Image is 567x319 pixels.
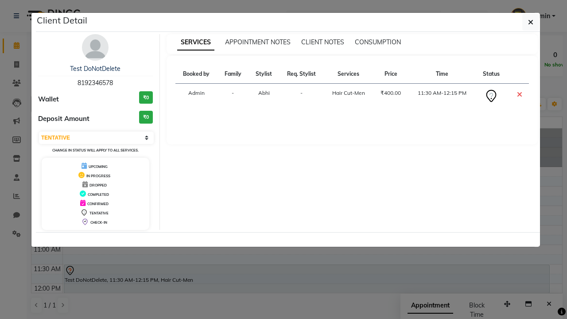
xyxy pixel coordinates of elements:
th: Services [324,65,373,84]
span: TENTATIVE [89,211,109,215]
span: COMPLETED [88,192,109,197]
img: avatar [82,34,109,61]
td: - [279,84,324,109]
th: Req. Stylist [279,65,324,84]
span: DROPPED [89,183,107,187]
span: Wallet [38,94,59,105]
th: Stylist [249,65,279,84]
span: IN PROGRESS [86,174,110,178]
span: Deposit Amount [38,114,89,124]
a: Test DoNotDelete [70,65,120,73]
th: Time [408,65,476,84]
td: Admin [175,84,217,109]
span: 8192346578 [78,79,113,87]
th: Status [476,65,507,84]
span: SERVICES [177,35,214,51]
span: CONSUMPTION [355,38,401,46]
div: ₹400.00 [378,89,403,97]
th: Price [373,65,408,84]
h5: Client Detail [37,14,87,27]
span: APPOINTMENT NOTES [225,38,291,46]
td: - [217,84,249,109]
span: CHECK-IN [90,220,107,225]
div: Hair Cut-Men [329,89,368,97]
span: CLIENT NOTES [301,38,344,46]
td: 11:30 AM-12:15 PM [408,84,476,109]
h3: ₹0 [139,111,153,124]
th: Family [217,65,249,84]
span: CONFIRMED [87,202,109,206]
th: Booked by [175,65,217,84]
h3: ₹0 [139,91,153,104]
small: Change in status will apply to all services. [52,148,139,152]
span: UPCOMING [89,164,108,169]
span: Abhi [258,89,270,96]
